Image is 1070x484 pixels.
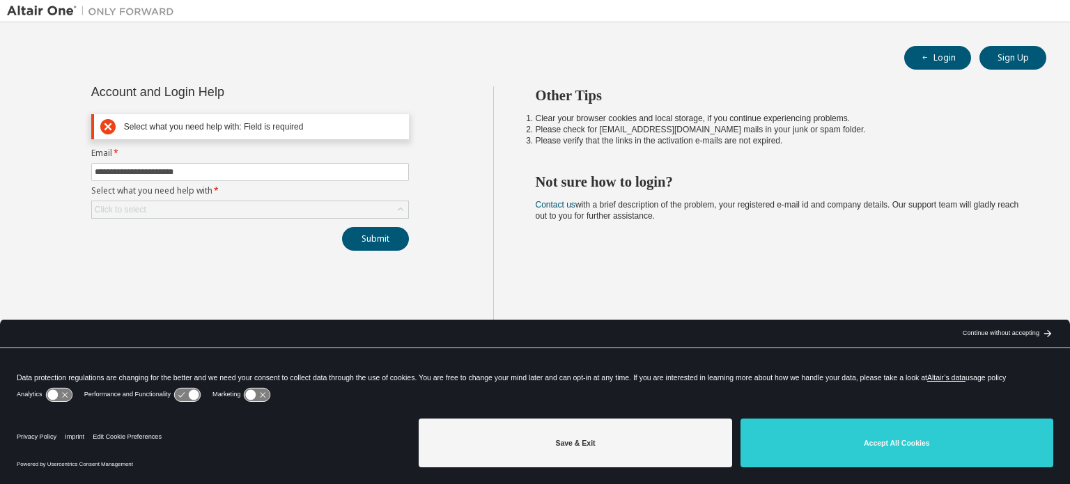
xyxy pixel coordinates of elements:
label: Email [91,148,409,159]
div: Account and Login Help [91,86,346,97]
button: Submit [342,227,409,251]
div: Select what you need help with: Field is required [124,122,403,132]
button: Sign Up [979,46,1046,70]
div: Click to select [95,204,146,215]
button: Login [904,46,971,70]
label: Select what you need help with [91,185,409,196]
h2: Not sure how to login? [536,173,1022,191]
img: Altair One [7,4,181,18]
li: Please check for [EMAIL_ADDRESS][DOMAIN_NAME] mails in your junk or spam folder. [536,124,1022,135]
div: Click to select [92,201,408,218]
li: Clear your browser cookies and local storage, if you continue experiencing problems. [536,113,1022,124]
a: Contact us [536,200,575,210]
span: with a brief description of the problem, your registered e-mail id and company details. Our suppo... [536,200,1019,221]
h2: Other Tips [536,86,1022,104]
li: Please verify that the links in the activation e-mails are not expired. [536,135,1022,146]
